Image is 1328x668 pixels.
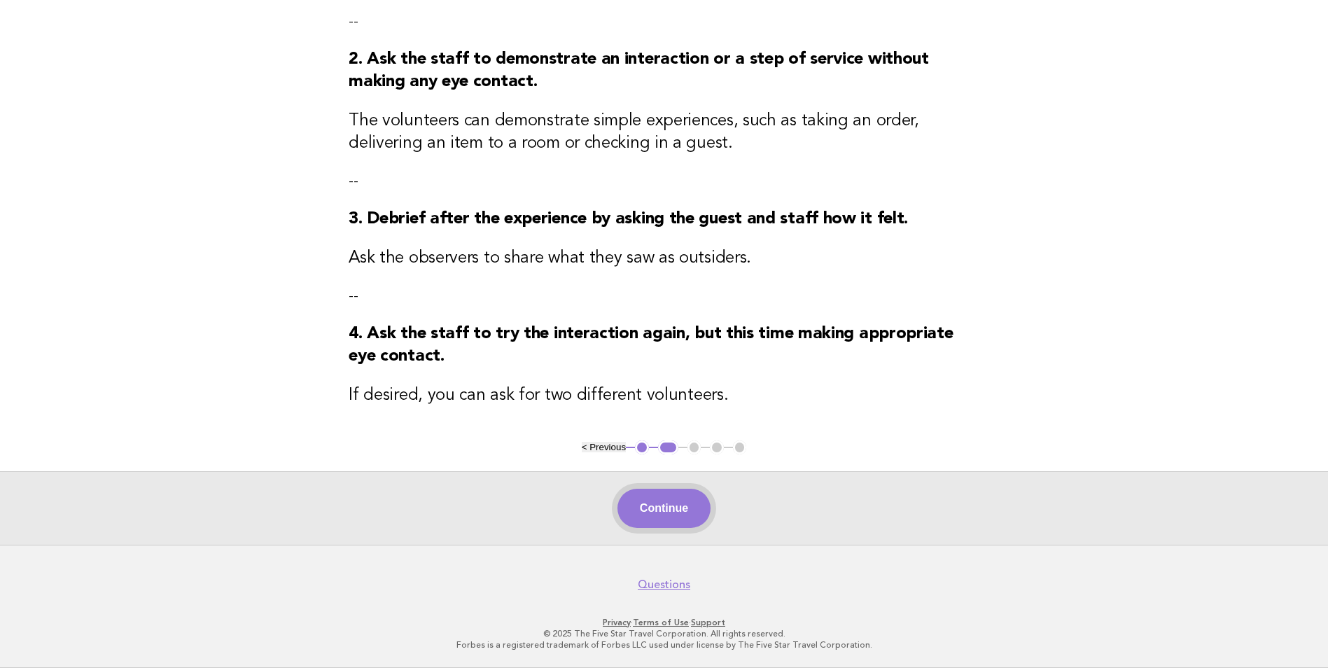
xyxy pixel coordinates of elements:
a: Questions [638,578,690,592]
button: 1 [635,440,649,454]
h3: Ask the observers to share what they saw as outsiders. [349,247,979,270]
p: © 2025 The Five Star Travel Corporation. All rights reserved. [236,628,1093,639]
a: Support [691,618,725,627]
strong: 3. Debrief after the experience by asking the guest and staff how it felt. [349,211,908,228]
p: · · [236,617,1093,628]
button: Continue [617,489,711,528]
a: Terms of Use [633,618,689,627]
strong: 2. Ask the staff to demonstrate an interaction or a step of service without making any eye contact. [349,51,929,90]
button: 2 [658,440,678,454]
p: -- [349,172,979,191]
p: Forbes is a registered trademark of Forbes LLC used under license by The Five Star Travel Corpora... [236,639,1093,650]
button: < Previous [582,442,626,452]
p: -- [349,12,979,32]
h3: If desired, you can ask for two different volunteers. [349,384,979,407]
h3: The volunteers can demonstrate simple experiences, such as taking an order, delivering an item to... [349,110,979,155]
strong: 4. Ask the staff to try the interaction again, but this time making appropriate eye contact. [349,326,953,365]
p: -- [349,286,979,306]
a: Privacy [603,618,631,627]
